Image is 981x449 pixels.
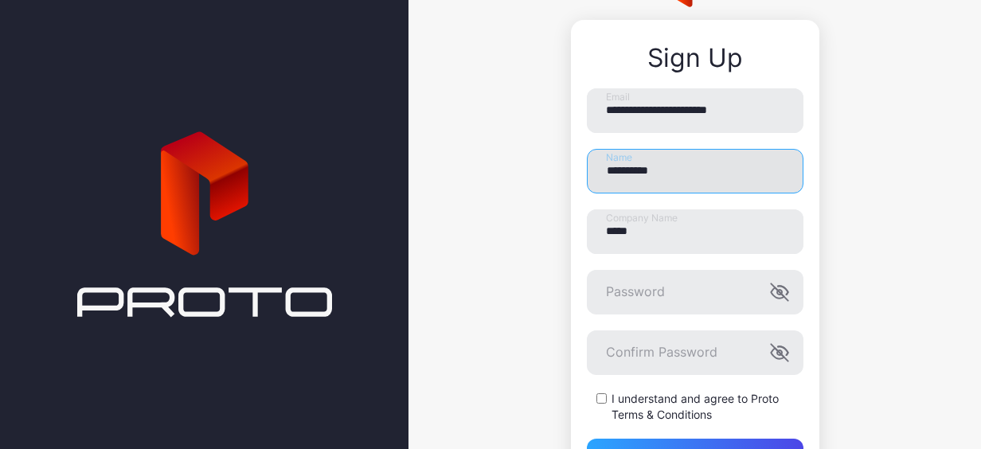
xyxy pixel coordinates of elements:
[587,88,803,133] input: Email
[587,44,803,72] div: Sign Up
[770,283,789,302] button: Password
[587,270,803,314] input: Password
[587,149,803,193] input: Name
[770,343,789,362] button: Confirm Password
[587,330,803,375] input: Confirm Password
[612,392,779,421] a: Proto Terms & Conditions
[612,391,803,423] label: I understand and agree to
[587,209,803,254] input: Company Name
